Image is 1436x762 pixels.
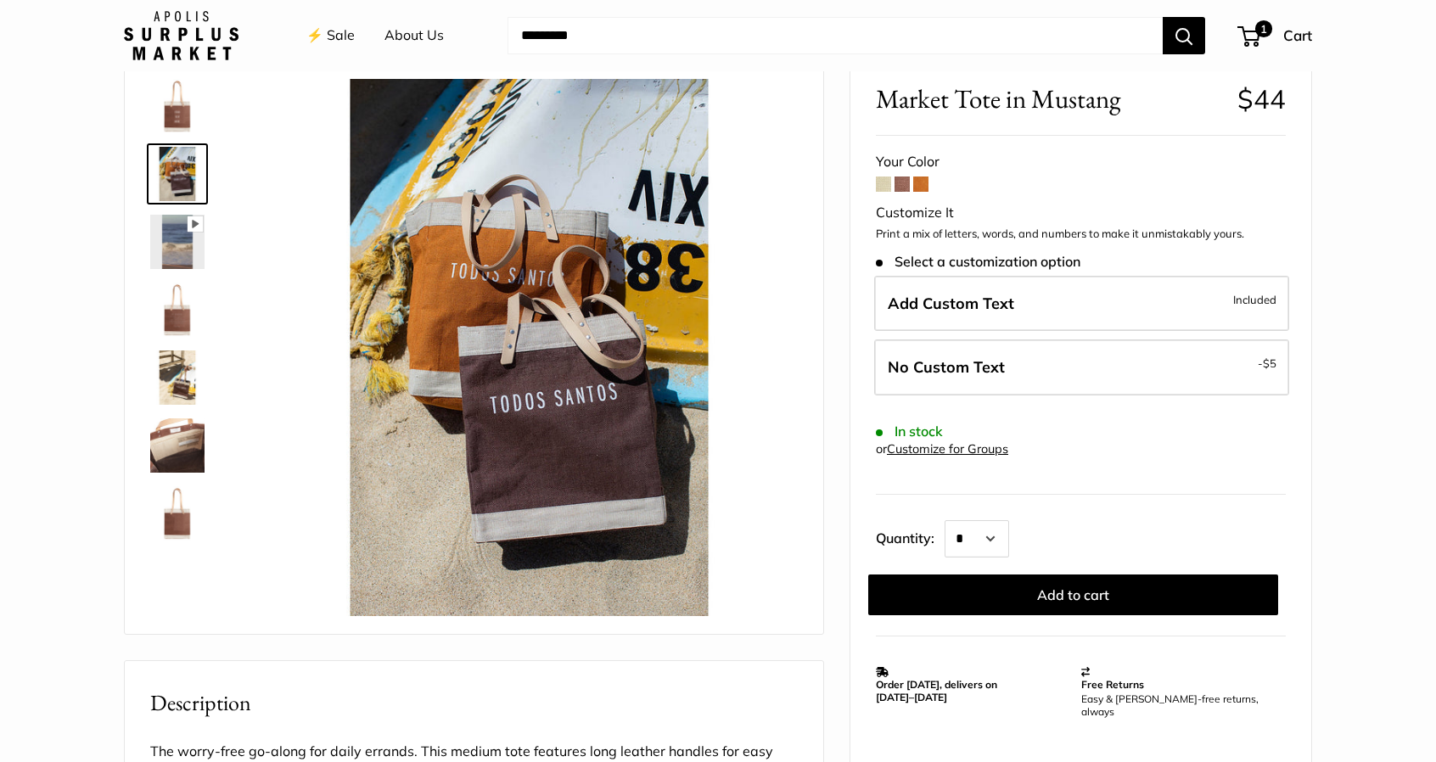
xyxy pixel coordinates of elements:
[150,418,205,473] img: Market Tote in Mustang
[876,423,943,440] span: In stock
[868,574,1278,615] button: Add to cart
[147,483,208,544] a: Market Tote in Mustang
[874,339,1289,395] label: Leave Blank
[876,83,1225,115] span: Market Tote in Mustang
[150,686,798,720] h2: Description
[876,200,1286,226] div: Customize It
[150,215,205,269] img: Market Tote in Mustang
[1163,17,1205,54] button: Search
[876,254,1080,270] span: Select a customization option
[876,438,1008,461] div: or
[888,294,1014,313] span: Add Custom Text
[1081,692,1278,718] p: Easy & [PERSON_NAME]-free returns, always
[1258,353,1276,373] span: -
[888,357,1005,377] span: No Custom Text
[150,486,205,541] img: Market Tote in Mustang
[147,76,208,137] a: Market Tote in Mustang
[887,441,1008,457] a: Customize for Groups
[147,143,208,205] a: Market Tote in Mustang
[150,283,205,337] img: Market Tote in Mustang
[147,279,208,340] a: Market Tote in Mustang
[1263,356,1276,370] span: $5
[1239,22,1312,49] a: 1 Cart
[508,17,1163,54] input: Search...
[147,415,208,476] a: Market Tote in Mustang
[876,515,945,557] label: Quantity:
[150,79,205,133] img: Market Tote in Mustang
[124,11,238,60] img: Apolis: Surplus Market
[147,211,208,272] a: Market Tote in Mustang
[1237,82,1286,115] span: $44
[876,149,1286,175] div: Your Color
[1283,26,1312,44] span: Cart
[150,147,205,201] img: Market Tote in Mustang
[261,79,798,616] img: Market Tote in Mustang
[1233,289,1276,310] span: Included
[147,347,208,408] a: Market Tote in Mustang
[384,23,444,48] a: About Us
[306,23,355,48] a: ⚡️ Sale
[876,678,997,703] strong: Order [DATE], delivers on [DATE]–[DATE]
[874,276,1289,332] label: Add Custom Text
[876,226,1286,243] p: Print a mix of letters, words, and numbers to make it unmistakably yours.
[1255,20,1272,37] span: 1
[1081,678,1144,691] strong: Free Returns
[150,350,205,405] img: Market Tote in Mustang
